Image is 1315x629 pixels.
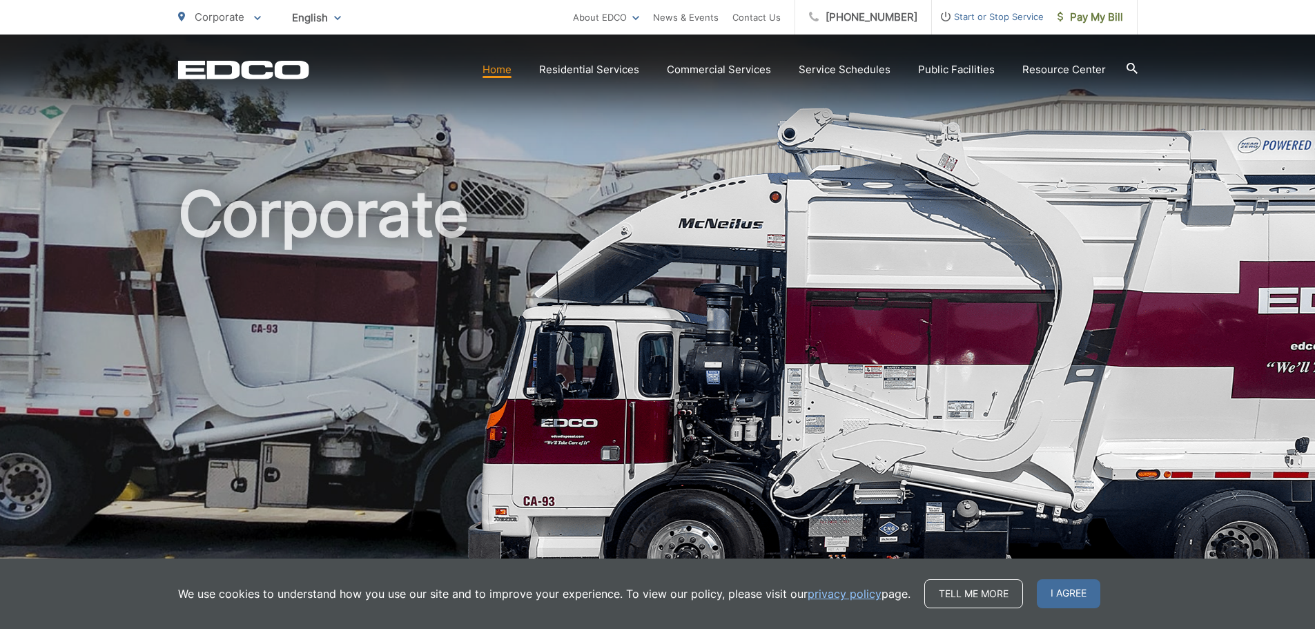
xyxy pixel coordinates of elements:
a: Public Facilities [918,61,995,78]
span: English [282,6,351,30]
a: Service Schedules [799,61,890,78]
h1: Corporate [178,180,1138,617]
a: News & Events [653,9,719,26]
a: Commercial Services [667,61,771,78]
a: Resource Center [1022,61,1106,78]
span: Corporate [195,10,244,23]
a: Tell me more [924,579,1023,608]
a: Residential Services [539,61,639,78]
span: I agree [1037,579,1100,608]
a: About EDCO [573,9,639,26]
a: Contact Us [732,9,781,26]
a: privacy policy [808,586,881,602]
a: Home [483,61,512,78]
p: We use cookies to understand how you use our site and to improve your experience. To view our pol... [178,586,910,602]
span: Pay My Bill [1058,9,1123,26]
a: EDCD logo. Return to the homepage. [178,60,309,79]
